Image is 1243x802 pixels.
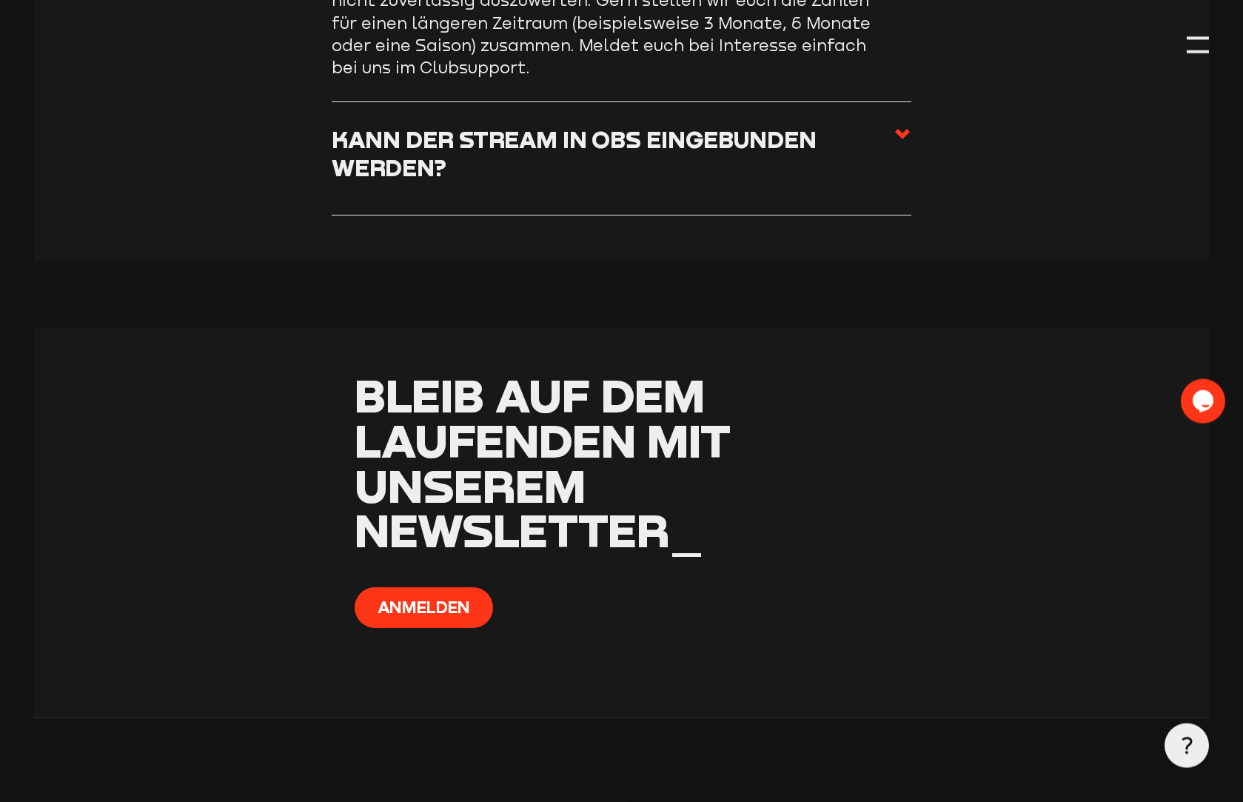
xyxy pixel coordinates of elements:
span: Bleib auf dem Laufenden mit unserem [355,367,731,513]
span: Newsletter_ [355,502,703,558]
iframe: chat widget [1181,379,1228,424]
h3: Kann der Stream in OBS eingebunden werden? [332,125,894,181]
button: Anmelden [355,587,494,628]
